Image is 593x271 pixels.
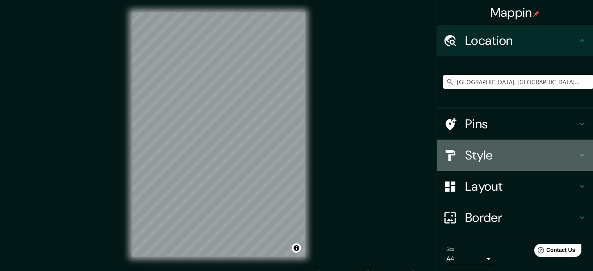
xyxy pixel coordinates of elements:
[524,241,584,262] iframe: Help widget launcher
[533,11,540,17] img: pin-icon.png
[437,171,593,202] div: Layout
[490,5,540,20] h4: Mappin
[465,116,577,132] h4: Pins
[437,108,593,140] div: Pins
[446,246,455,253] label: Size
[465,210,577,225] h4: Border
[132,12,305,257] canvas: Map
[443,75,593,89] input: Pick your city or area
[292,243,301,253] button: Toggle attribution
[446,253,493,265] div: A4
[465,33,577,48] h4: Location
[465,179,577,194] h4: Layout
[437,25,593,56] div: Location
[437,202,593,233] div: Border
[437,140,593,171] div: Style
[465,147,577,163] h4: Style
